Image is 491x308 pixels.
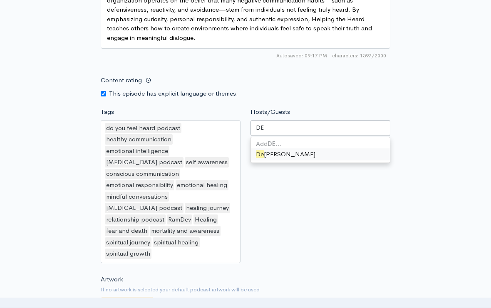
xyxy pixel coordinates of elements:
[167,214,192,225] div: RamDev
[153,237,200,248] div: spiritual healing
[105,249,151,259] div: spiritual growth
[256,150,264,158] span: De
[268,140,275,148] strong: DE
[101,286,390,294] small: If no artwork is selected your default podcast artwork will be used
[176,180,228,190] div: emotional healing
[250,107,290,117] label: Hosts/Guests
[105,180,174,190] div: emotional responsibility
[332,52,386,59] span: 1597/2000
[101,275,123,284] label: Artwork
[105,146,169,156] div: emotional intelligence
[105,192,169,202] div: mindful conversations
[105,134,173,145] div: healthy communication
[109,89,238,99] label: This episode has explicit language or themes.
[105,214,166,225] div: relationship podcast
[105,169,180,179] div: conscious communication
[185,203,230,213] div: healing journey
[105,123,181,133] div: do you feel heard podcast
[105,237,151,248] div: spiritual journey
[150,226,221,236] div: mortality and awareness
[105,226,149,236] div: fear and death
[185,157,229,168] div: self awareness
[101,72,142,89] label: Content rating
[101,107,114,117] label: Tags
[105,157,184,168] div: [MEDICAL_DATA] podcast
[251,139,390,149] div: Add …
[105,203,184,213] div: [MEDICAL_DATA] podcast
[193,214,218,225] div: Healing
[251,148,390,160] div: [PERSON_NAME]
[276,52,327,59] span: Autosaved: 09:17 PM
[256,123,265,133] input: Enter the names of the people that appeared on this episode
